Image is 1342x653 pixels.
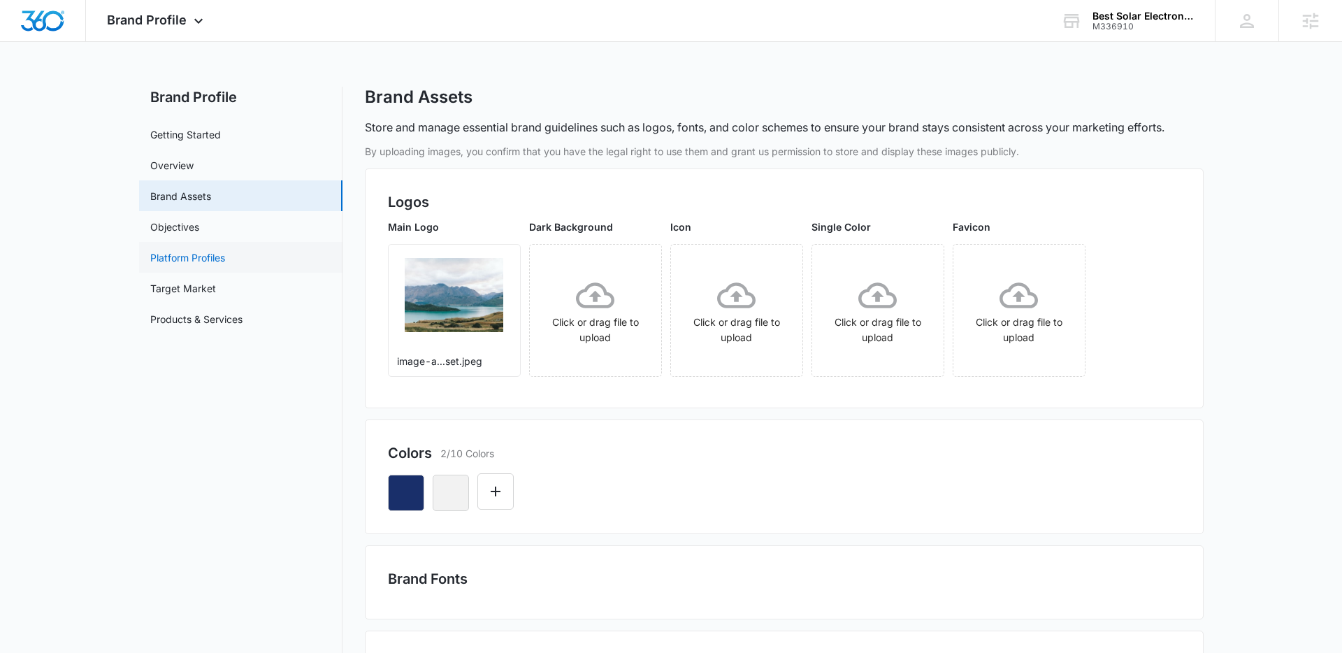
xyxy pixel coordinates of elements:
span: Click or drag file to upload [812,245,944,376]
div: Click or drag file to upload [530,276,661,345]
div: account id [1092,22,1195,31]
a: Overview [150,158,194,173]
p: Favicon [953,220,1085,234]
span: Click or drag file to upload [953,245,1085,376]
img: User uploaded logo [405,258,503,332]
a: Target Market [150,281,216,296]
button: Edit Color [477,473,514,510]
p: Store and manage essential brand guidelines such as logos, fonts, and color schemes to ensure you... [365,119,1164,136]
p: Main Logo [388,220,521,234]
h2: Colors [388,443,432,464]
a: Products & Services [150,312,243,326]
div: Click or drag file to upload [671,276,802,345]
p: Dark Background [529,220,662,234]
p: 2/10 Colors [440,446,494,461]
p: Single Color [811,220,944,234]
div: Click or drag file to upload [953,276,1085,345]
a: Platform Profiles [150,250,225,265]
span: Brand Profile [107,13,187,27]
h2: Brand Profile [139,87,342,108]
span: Click or drag file to upload [530,245,661,376]
h1: Brand Assets [365,87,472,108]
p: image-a...set.jpeg [397,354,512,368]
h2: Brand Fonts [388,568,1181,589]
a: Getting Started [150,127,221,142]
h2: Logos [388,192,1181,213]
div: account name [1092,10,1195,22]
p: Icon [670,220,803,234]
span: Click or drag file to upload [671,245,802,376]
div: Click or drag file to upload [812,276,944,345]
p: By uploading images, you confirm that you have the legal right to use them and grant us permissio... [365,144,1204,159]
a: Objectives [150,220,199,234]
a: Brand Assets [150,189,211,203]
